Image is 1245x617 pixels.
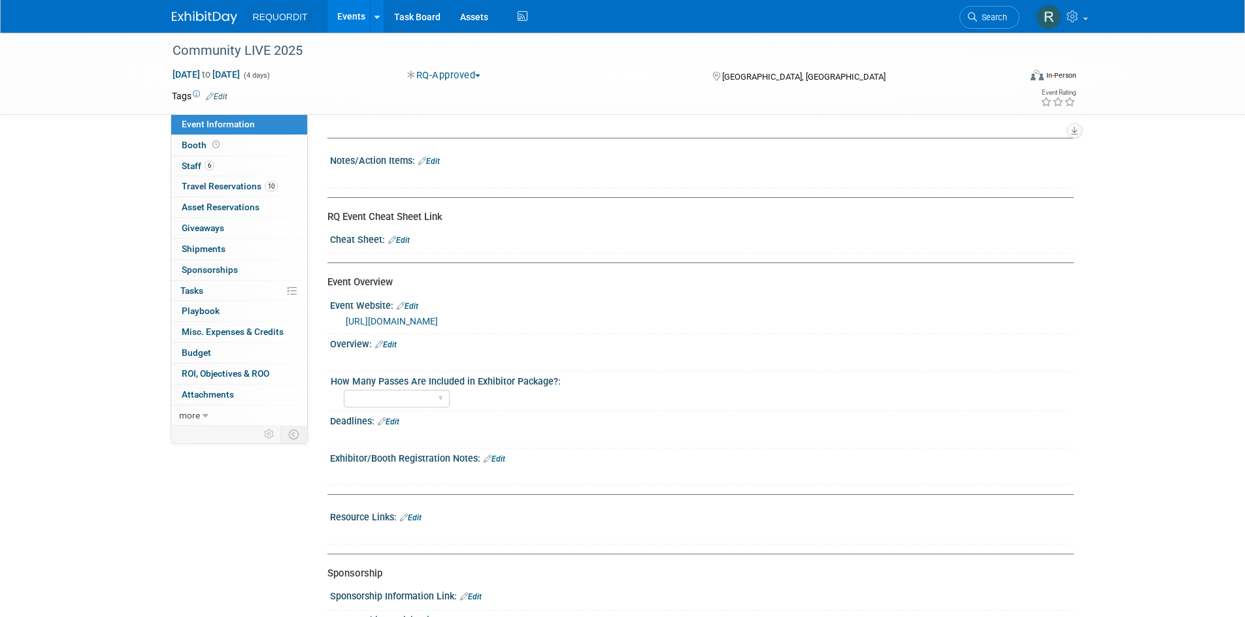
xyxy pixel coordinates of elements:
div: Exhibitor/Booth Registration Notes: [330,449,1074,466]
a: more [171,405,307,426]
a: Booth [171,135,307,155]
div: Event Format [942,68,1077,87]
span: Attachments [182,389,234,400]
button: RQ-Approved [403,69,486,82]
span: more [179,410,200,420]
div: Resource Links: [330,507,1074,524]
div: Cheat Sheet: [330,230,1074,247]
a: Edit [388,236,410,245]
img: Rebeca Davalos [1037,5,1061,29]
a: Budget [171,343,307,363]
span: Asset Reservations [182,202,259,212]
a: ROI, Objectives & ROO [171,364,307,384]
a: Edit [418,157,440,166]
td: Toggle Event Tabs [280,426,307,443]
a: Staff6 [171,156,307,176]
a: Misc. Expenses & Credits [171,322,307,342]
span: (4 days) [242,71,270,80]
div: In-Person [1046,71,1076,80]
a: Asset Reservations [171,197,307,217]
div: Event Overview [327,276,1064,289]
a: Travel Reservations10 [171,176,307,197]
a: Tasks [171,281,307,301]
span: Travel Reservations [182,181,278,191]
a: Giveaways [171,218,307,238]
div: RQ Event Cheat Sheet Link [327,210,1064,224]
span: Shipments [182,244,225,254]
a: Event Information [171,114,307,134]
div: Event Website: [330,296,1074,313]
a: Edit [206,92,227,101]
a: [URL][DOMAIN_NAME] [346,316,438,326]
div: How Many Passes Are Included in Exhibitor Package?: [331,372,1068,388]
span: ROI, Objectives & ROO [182,368,269,379]
div: Overview: [330,334,1074,351]
span: Sponsorships [182,264,238,275]
a: Edit [460,592,482,601]
span: 10 [265,182,278,191]
div: Community LIVE 2025 [168,39,1000,63]
span: to [200,69,212,80]
td: Tags [172,89,227,103]
a: Edit [378,417,399,426]
img: Format-Inperson.png [1031,70,1044,80]
div: Sponsorship [327,567,1064,580]
a: Playbook [171,301,307,321]
a: Sponsorships [171,260,307,280]
span: [GEOGRAPHIC_DATA], [GEOGRAPHIC_DATA] [722,72,886,82]
span: Misc. Expenses & Credits [182,326,284,337]
span: REQUORDIT [253,12,308,22]
a: Edit [400,513,422,522]
span: 6 [205,161,214,170]
a: Edit [397,302,418,311]
div: Notes/Action Items: [330,151,1074,168]
a: Search [959,6,1020,29]
div: Sponsorship Information Link: [330,586,1074,603]
span: Event Information [182,119,255,129]
span: Search [977,12,1007,22]
a: Edit [484,454,505,464]
div: Event Rating [1040,89,1076,96]
a: Edit [375,340,397,349]
a: Shipments [171,239,307,259]
span: [DATE] [DATE] [172,69,241,80]
span: Tasks [180,285,203,296]
span: Giveaways [182,223,224,233]
span: Booth [182,140,222,150]
td: Personalize Event Tab Strip [258,426,281,443]
a: Attachments [171,385,307,405]
span: Staff [182,161,214,171]
div: Deadlines: [330,411,1074,428]
span: Playbook [182,306,220,316]
span: Booth not reserved yet [210,140,222,150]
img: ExhibitDay [172,11,237,24]
span: Budget [182,347,211,358]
